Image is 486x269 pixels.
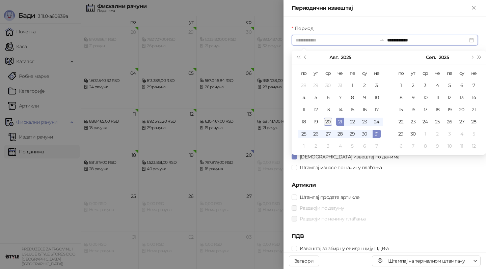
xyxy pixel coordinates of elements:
[426,51,436,64] button: Изабери месец
[409,142,417,150] div: 7
[324,142,332,150] div: 3
[395,91,407,103] td: 2025-09-08
[443,91,456,103] td: 2025-09-12
[470,142,478,150] div: 12
[324,81,332,89] div: 30
[443,103,456,116] td: 2025-09-19
[297,193,362,201] span: Штампај продате артикле
[446,81,454,89] div: 5
[358,128,371,140] td: 2025-08-30
[446,130,454,138] div: 3
[371,79,383,91] td: 2025-08-03
[443,128,456,140] td: 2025-10-03
[297,215,368,222] span: Раздвоји по начину плаћања
[336,118,344,126] div: 21
[421,130,429,138] div: 1
[334,103,346,116] td: 2025-08-14
[456,116,468,128] td: 2025-09-27
[310,79,322,91] td: 2025-07-29
[334,116,346,128] td: 2025-08-21
[297,164,385,171] span: Штампај износе по начину плаћања
[379,37,384,43] span: to
[322,67,334,79] th: ср
[419,67,431,79] th: ср
[292,4,470,12] div: Периодични извештај
[372,256,470,266] button: Штампај на термалном штампачу
[334,128,346,140] td: 2025-08-28
[433,106,441,114] div: 18
[443,140,456,152] td: 2025-10-10
[348,106,356,114] div: 15
[397,142,405,150] div: 6
[346,79,358,91] td: 2025-08-01
[373,93,381,101] div: 10
[360,81,369,89] div: 2
[419,91,431,103] td: 2025-09-10
[456,140,468,152] td: 2025-10-11
[324,118,332,126] div: 20
[407,91,419,103] td: 2025-09-09
[358,91,371,103] td: 2025-08-09
[298,79,310,91] td: 2025-07-28
[302,51,309,64] button: Претходни месец (PageUp)
[300,130,308,138] div: 25
[373,106,381,114] div: 17
[395,103,407,116] td: 2025-09-15
[456,128,468,140] td: 2025-10-04
[348,118,356,126] div: 22
[421,142,429,150] div: 8
[298,116,310,128] td: 2025-08-18
[292,25,317,32] label: Период
[409,130,417,138] div: 30
[468,116,480,128] td: 2025-09-28
[456,67,468,79] th: су
[298,140,310,152] td: 2025-09-01
[407,103,419,116] td: 2025-09-16
[358,79,371,91] td: 2025-08-02
[456,91,468,103] td: 2025-09-13
[443,116,456,128] td: 2025-09-26
[336,142,344,150] div: 4
[470,93,478,101] div: 14
[431,79,443,91] td: 2025-09-04
[407,116,419,128] td: 2025-09-23
[324,106,332,114] div: 13
[446,106,454,114] div: 19
[329,51,338,64] button: Изабери месец
[297,204,347,212] span: Раздвоји по датуму
[379,37,384,43] span: swap-right
[439,51,449,64] button: Изабери годину
[298,128,310,140] td: 2025-08-25
[433,130,441,138] div: 2
[300,142,308,150] div: 1
[433,81,441,89] div: 4
[421,81,429,89] div: 3
[292,232,478,240] h5: ПДВ
[360,130,369,138] div: 30
[433,142,441,150] div: 9
[470,130,478,138] div: 5
[300,106,308,114] div: 11
[371,140,383,152] td: 2025-09-07
[346,116,358,128] td: 2025-08-22
[407,79,419,91] td: 2025-09-02
[397,106,405,114] div: 15
[294,51,302,64] button: Претходна година (Control + left)
[407,128,419,140] td: 2025-09-30
[289,256,319,266] button: Затвори
[358,116,371,128] td: 2025-08-23
[468,67,480,79] th: не
[446,93,454,101] div: 12
[300,93,308,101] div: 4
[300,118,308,126] div: 18
[458,106,466,114] div: 20
[322,79,334,91] td: 2025-07-30
[476,51,483,64] button: Следећа година (Control + right)
[397,93,405,101] div: 8
[310,67,322,79] th: ут
[296,36,376,44] input: Период
[300,81,308,89] div: 28
[446,118,454,126] div: 26
[348,81,356,89] div: 1
[371,116,383,128] td: 2025-08-24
